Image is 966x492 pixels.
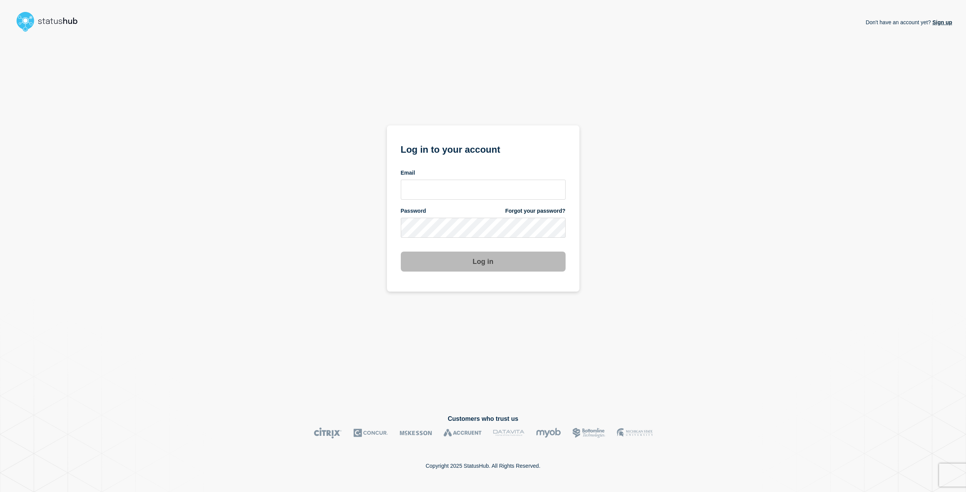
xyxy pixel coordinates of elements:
img: Bottomline logo [573,427,605,439]
img: Citrix logo [314,427,342,439]
span: Email [401,169,415,177]
span: Password [401,207,426,215]
img: Concur logo [353,427,388,439]
img: myob logo [536,427,561,439]
h1: Log in to your account [401,142,566,156]
input: email input [401,180,566,200]
button: Log in [401,252,566,272]
input: password input [401,218,566,238]
a: Forgot your password? [505,207,565,215]
img: McKesson logo [400,427,432,439]
p: Don't have an account yet? [866,13,952,32]
img: DataVita logo [493,427,524,439]
img: MSU logo [617,427,653,439]
img: Accruent logo [444,427,482,439]
a: Sign up [931,19,952,25]
h2: Customers who trust us [14,415,952,422]
img: StatusHub logo [14,9,87,34]
p: Copyright 2025 StatusHub. All Rights Reserved. [425,463,540,469]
